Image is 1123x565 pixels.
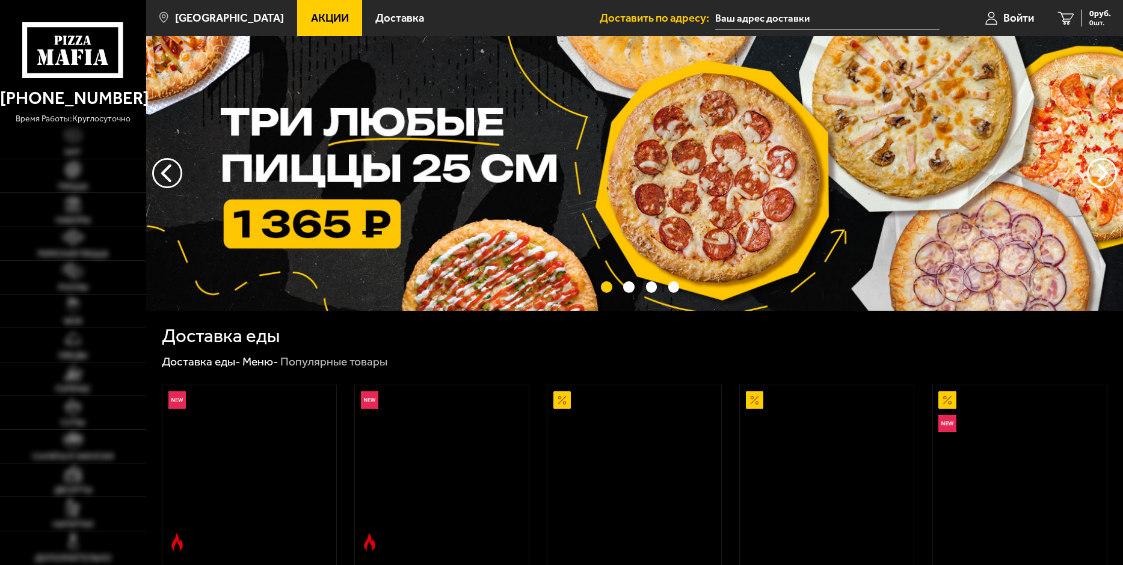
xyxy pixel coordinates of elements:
[35,554,111,563] span: Дополнительно
[600,13,715,24] span: Доставить по адресу:
[168,533,186,551] img: Острое блюдо
[375,13,424,24] span: Доставка
[355,385,529,557] a: НовинкаОстрое блюдоРимская с мясным ассорти
[623,281,635,293] button: точки переключения
[58,183,88,191] span: Пицца
[175,13,284,24] span: [GEOGRAPHIC_DATA]
[162,385,336,557] a: НовинкаОстрое блюдоРимская с креветками
[746,391,763,409] img: Акционный
[668,281,680,293] button: точки переключения
[32,453,114,461] span: Салаты и закуски
[152,158,182,188] button: следующий
[280,354,387,369] div: Популярные товары
[55,385,90,394] span: Горячее
[58,284,88,292] span: Роллы
[53,521,93,529] span: Напитки
[740,385,914,557] a: АкционныйПепперони 25 см (толстое с сыром)
[1003,13,1034,24] span: Войти
[311,13,349,24] span: Акции
[162,355,241,368] a: Доставка еды-
[64,317,82,326] span: WOK
[601,281,612,293] button: точки переключения
[64,148,81,157] span: Хит
[1089,19,1111,26] span: 0 шт.
[715,7,940,29] input: Ваш адрес доставки
[646,281,657,293] button: точки переключения
[61,419,85,427] span: Супы
[38,250,108,258] span: Римская пицца
[54,486,92,495] span: Десерты
[933,385,1107,557] a: АкционныйНовинкаВсё включено
[361,533,378,551] img: Острое блюдо
[938,415,956,432] img: Новинка
[1087,158,1117,188] button: предыдущий
[938,391,956,409] img: Акционный
[1089,10,1111,18] span: 0 руб.
[553,391,571,409] img: Акционный
[547,385,721,557] a: АкционныйАль-Шам 25 см (тонкое тесто)
[162,326,280,345] h1: Доставка еды
[58,352,87,360] span: Обеды
[242,355,278,368] a: Меню-
[168,391,186,409] img: Новинка
[56,216,90,225] span: Наборы
[361,391,378,409] img: Новинка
